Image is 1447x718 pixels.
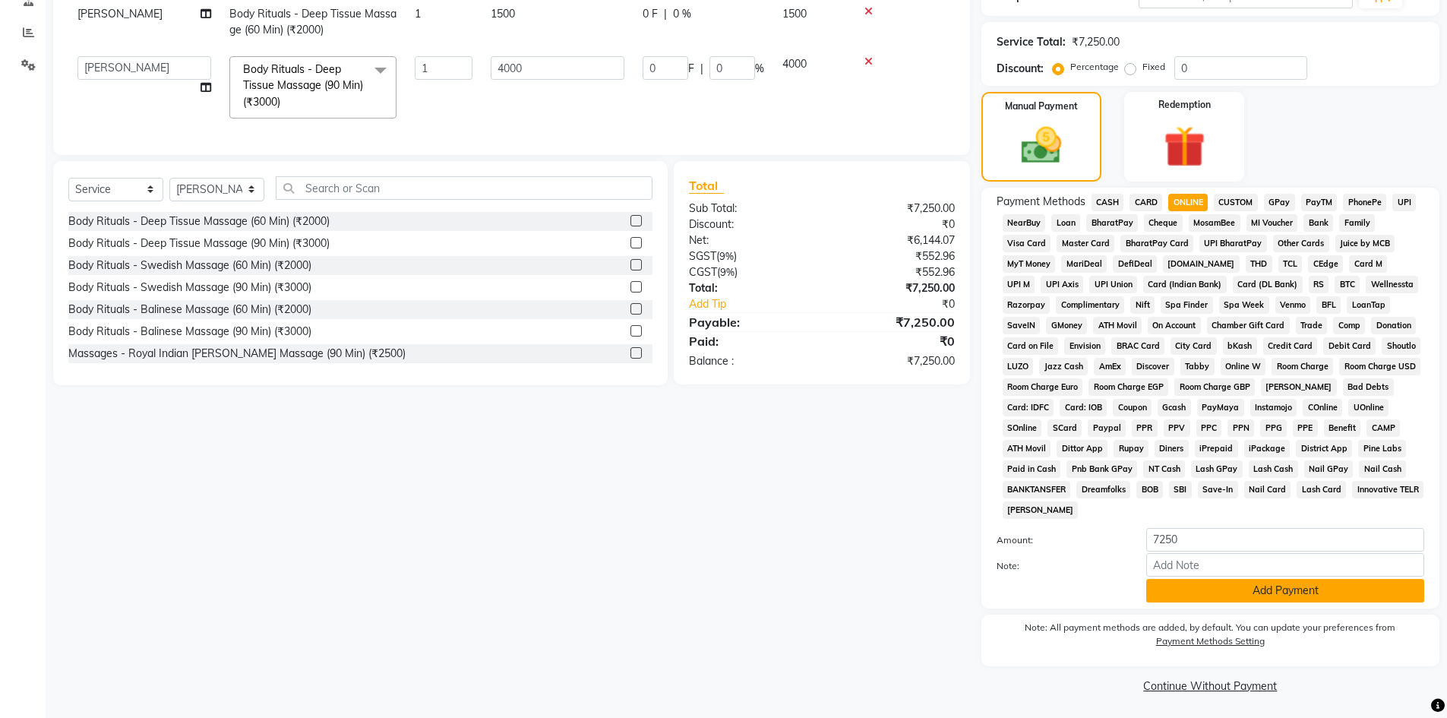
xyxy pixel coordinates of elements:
[1335,276,1360,293] span: BTC
[1111,337,1164,355] span: BRAC Card
[1003,276,1035,293] span: UPI M
[846,296,966,312] div: ₹0
[822,280,966,296] div: ₹7,250.00
[782,7,807,21] span: 1500
[782,57,807,71] span: 4000
[1005,100,1078,113] label: Manual Payment
[1233,276,1303,293] span: Card (DL Bank)
[1051,214,1080,232] span: Loan
[985,559,1136,573] label: Note:
[1057,440,1107,457] span: Dittor App
[1061,255,1107,273] span: MariDeal
[1003,501,1079,519] span: [PERSON_NAME]
[678,201,822,217] div: Sub Total:
[68,302,311,318] div: Body Rituals - Balinese Massage (60 Min) (₹2000)
[678,248,822,264] div: ( )
[997,61,1044,77] div: Discount:
[1358,440,1406,457] span: Pine Labs
[1009,122,1074,169] img: _cash.svg
[1046,317,1087,334] span: GMoney
[689,265,717,279] span: CGST
[1335,235,1395,252] span: Juice by MCB
[1132,358,1174,375] span: Discover
[1275,296,1311,314] span: Venmo
[678,217,822,232] div: Discount:
[1249,460,1298,478] span: Lash Cash
[1273,235,1329,252] span: Other Cards
[678,232,822,248] div: Net:
[1161,296,1213,314] span: Spa Finder
[1041,276,1083,293] span: UPI Axis
[229,7,397,36] span: Body Rituals - Deep Tissue Massage (60 Min) (₹2000)
[1003,317,1041,334] span: SaveIN
[822,353,966,369] div: ₹7,250.00
[720,266,735,278] span: 9%
[1089,276,1137,293] span: UPI Union
[1189,214,1240,232] span: MosamBee
[1339,358,1420,375] span: Room Charge USD
[1219,296,1269,314] span: Spa Week
[1003,296,1050,314] span: Razorpay
[1366,276,1418,293] span: Wellnessta
[1207,317,1290,334] span: Chamber Gift Card
[1086,214,1138,232] span: BharatPay
[678,296,845,312] a: Add Tip
[1156,634,1265,648] label: Payment Methods Setting
[1151,121,1218,172] img: _gift.svg
[1164,419,1190,437] span: PPV
[1066,460,1137,478] span: Pnb Bank GPay
[1324,419,1361,437] span: Benefit
[1143,276,1227,293] span: Card (Indian Bank)
[491,7,515,21] span: 1500
[1263,337,1318,355] span: Credit Card
[1064,337,1105,355] span: Envision
[1174,378,1255,396] span: Room Charge GBP
[822,313,966,331] div: ₹7,250.00
[1297,481,1346,498] span: Lash Card
[1072,34,1120,50] div: ₹7,250.00
[1303,399,1342,416] span: COnline
[1076,481,1130,498] span: Dreamfolks
[1039,358,1088,375] span: Jazz Cash
[1371,317,1416,334] span: Donation
[1264,194,1295,211] span: GPay
[822,201,966,217] div: ₹7,250.00
[1260,419,1287,437] span: PPG
[678,264,822,280] div: ( )
[276,176,652,200] input: Search or Scan
[1198,481,1238,498] span: Save-In
[1146,579,1424,603] button: Add Payment
[1304,460,1354,478] span: Nail GPay
[700,61,703,77] span: |
[1070,60,1119,74] label: Percentage
[1244,440,1291,457] span: iPackage
[1003,481,1071,498] span: BANKTANSFER
[1136,481,1163,498] span: BOB
[1227,419,1254,437] span: PPN
[1197,399,1244,416] span: PayMaya
[1303,214,1333,232] span: Bank
[1094,358,1126,375] span: AmEx
[1093,317,1142,334] span: ATH Movil
[719,250,734,262] span: 9%
[1244,481,1291,498] span: Nail Card
[1057,235,1114,252] span: Master Card
[1056,296,1124,314] span: Complimentary
[1003,358,1034,375] span: LUZO
[1088,419,1126,437] span: Paypal
[1323,337,1376,355] span: Debit Card
[689,249,716,263] span: SGST
[1003,255,1056,273] span: MyT Money
[1088,378,1168,396] span: Room Charge EGP
[997,34,1066,50] div: Service Total:
[822,264,966,280] div: ₹552.96
[1343,194,1386,211] span: PhonePe
[77,7,163,21] span: [PERSON_NAME]
[1223,337,1257,355] span: bKash
[1047,419,1082,437] span: SCard
[1003,419,1042,437] span: SOnline
[1003,337,1059,355] span: Card on File
[1191,460,1243,478] span: Lash GPay
[673,6,691,22] span: 0 %
[68,258,311,274] div: Body Rituals - Swedish Massage (60 Min) (₹2000)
